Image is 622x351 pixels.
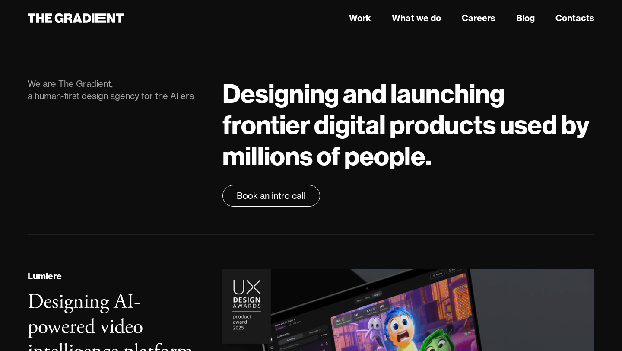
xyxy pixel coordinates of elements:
a: What we do [392,12,441,25]
a: Book an intro call [222,185,320,207]
h1: Designing and launching frontier digital products used by millions of people. [222,78,594,171]
a: Contacts [555,12,594,25]
a: Work [349,12,371,25]
div: Lumiere [28,270,62,283]
a: Blog [516,12,535,25]
a: Careers [462,12,495,25]
div: We are The Gradient, a human-first design agency for the AI era [28,78,205,102]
